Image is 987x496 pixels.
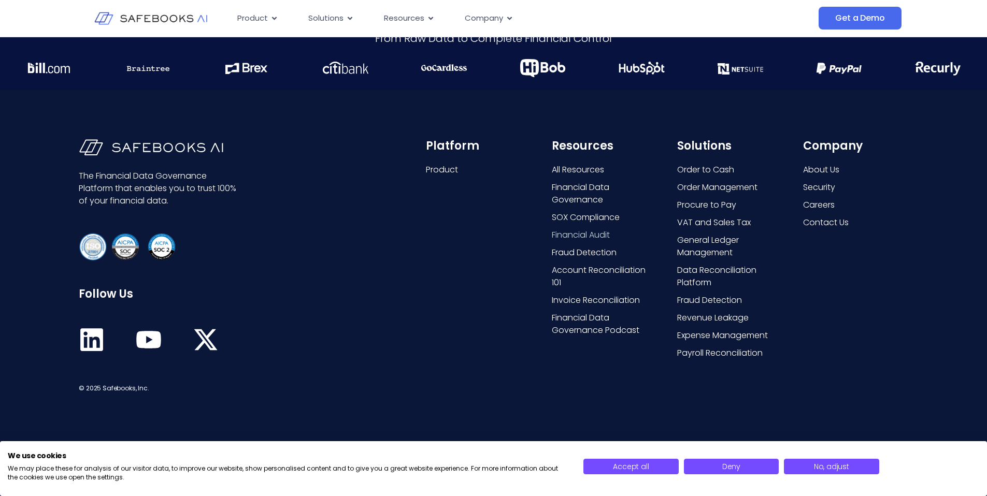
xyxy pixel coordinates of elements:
span: Resources [384,12,424,24]
button: Accept all cookies [583,459,678,474]
span: Financial Audit [552,229,610,241]
a: Financial Data Governance [552,181,657,206]
div: 5 / 21 [197,59,296,80]
a: VAT and Sales Tax [677,216,782,229]
div: Menu Toggle [229,8,715,28]
h2: We use cookies [8,451,568,460]
a: All Resources [552,164,657,176]
button: Deny all cookies [684,459,779,474]
img: Financial Data Governance 9 [26,59,72,77]
img: Financial Data Governance 11 [224,59,269,77]
p: The Financial Data Governance Platform that enables you to trust 100% of your financial data. [79,170,239,207]
a: Product [426,164,531,176]
span: Product [426,164,458,176]
span: Solutions [308,12,344,24]
p: We may place these for analysis of our visitor data, to improve our website, show personalised co... [8,464,568,482]
span: Get a Demo [835,13,884,23]
a: General Ledger Management [677,234,782,259]
span: All Resources [552,164,604,176]
span: About Us [803,164,839,176]
div: 7 / 21 [395,59,494,80]
span: Careers [803,199,835,211]
a: Financial Audit [552,229,657,241]
a: Order Management [677,181,782,194]
span: Expense Management [677,329,768,342]
a: Fraud Detection [552,246,657,259]
a: Fraud Detection [677,294,782,307]
span: Procure to Pay [677,199,736,211]
img: Financial Data Governance 13 [421,59,467,77]
img: Financial Data Governance 10 [125,59,171,77]
img: Financial Data Governance 17 [816,59,862,77]
span: Deny [722,461,740,472]
div: 6 / 21 [296,59,395,80]
span: Revenue Leakage [677,312,749,324]
span: Order to Cash [677,164,734,176]
button: Adjust cookie preferences [784,459,879,474]
a: Account Reconciliation 101 [552,264,657,289]
h6: Follow Us [79,287,239,301]
a: Get a Demo [819,7,901,30]
a: Revenue Leakage [677,312,782,324]
h6: Company [803,139,908,153]
a: Expense Management [677,329,782,342]
a: Financial Data Governance Podcast [552,312,657,337]
div: 10 / 21 [691,59,790,80]
a: About Us [803,164,908,176]
h6: Resources [552,139,657,153]
span: Security [803,181,835,194]
span: Company [465,12,503,24]
span: SOX Compliance [552,211,620,224]
a: Security [803,181,908,194]
h6: Solutions [677,139,782,153]
nav: Menu [229,8,715,28]
span: Product [237,12,268,24]
a: SOX Compliance [552,211,657,224]
h6: Platform [426,139,531,153]
a: Careers [803,199,908,211]
div: 4 / 21 [99,59,198,80]
img: Financial Data Governance 16 [718,59,763,77]
span: Payroll Reconciliation [677,347,763,359]
a: Payroll Reconciliation [677,347,782,359]
span: Fraud Detection [677,294,742,307]
span: Contact Us [803,216,849,229]
img: Financial Data Governance 14 [520,59,566,77]
span: Accept all [613,461,649,472]
img: Financial Data Governance 18 [915,59,961,77]
div: 8 / 21 [494,59,593,80]
a: Data Reconciliation Platform [677,264,782,289]
span: © 2025 Safebooks, Inc. [79,384,149,392]
a: Invoice Reconciliation [552,294,657,307]
div: 9 / 21 [592,62,691,78]
div: 11 / 21 [790,59,889,80]
span: Fraud Detection [552,246,617,259]
a: Contact Us [803,216,908,229]
span: Invoice Reconciliation [552,294,640,307]
img: Financial Data Governance 15 [619,62,665,75]
a: Order to Cash [677,164,782,176]
span: Order Management [677,181,757,194]
a: Procure to Pay [677,199,782,211]
img: Financial Data Governance 12 [323,59,368,77]
span: No, adjust [814,461,849,472]
span: VAT and Sales Tax [677,216,751,229]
